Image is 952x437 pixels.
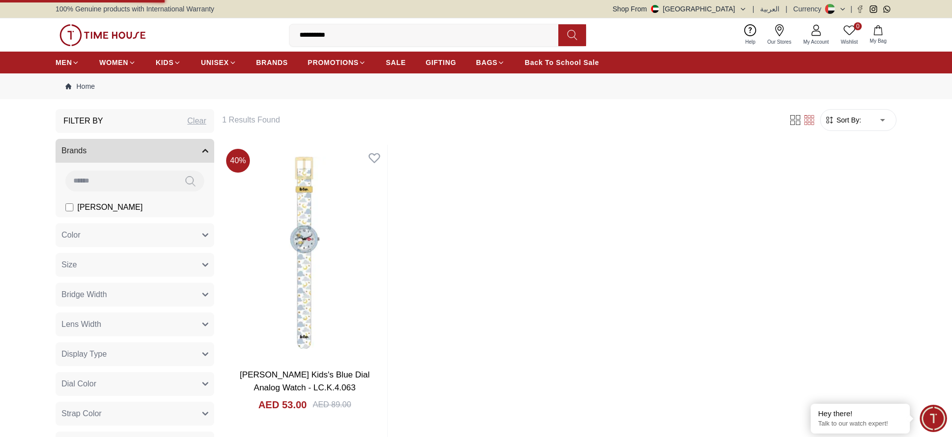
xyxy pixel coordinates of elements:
[651,5,659,13] img: United Arab Emirates
[386,54,406,71] a: SALE
[61,289,107,301] span: Bridge Width
[308,58,359,67] span: PROMOTIONS
[226,149,250,173] span: 40 %
[222,114,776,126] h6: 1 Results Found
[187,115,206,127] div: Clear
[850,4,852,14] span: |
[837,38,862,46] span: Wishlist
[56,342,214,366] button: Display Type
[825,115,861,125] button: Sort By:
[864,23,892,47] button: My Bag
[762,22,797,48] a: Our Stores
[77,201,143,213] span: [PERSON_NAME]
[61,318,101,330] span: Lens Width
[59,24,146,46] img: ...
[201,58,229,67] span: UNISEX
[920,405,947,432] div: Chat Widget
[308,54,366,71] a: PROMOTIONS
[258,398,307,412] h4: AED 53.00
[56,223,214,247] button: Color
[61,229,80,241] span: Color
[313,399,351,411] div: AED 89.00
[753,4,755,14] span: |
[61,145,87,157] span: Brands
[854,22,862,30] span: 0
[56,58,72,67] span: MEN
[56,372,214,396] button: Dial Color
[834,115,861,125] span: Sort By:
[56,312,214,336] button: Lens Width
[425,58,456,67] span: GIFTING
[883,5,891,13] a: Whatsapp
[65,81,95,91] a: Home
[525,58,599,67] span: Back To School Sale
[256,58,288,67] span: BRANDS
[793,4,826,14] div: Currency
[799,38,833,46] span: My Account
[835,22,864,48] a: 0Wishlist
[741,38,760,46] span: Help
[61,408,102,420] span: Strap Color
[870,5,877,13] a: Instagram
[56,73,896,99] nav: Breadcrumb
[866,37,891,45] span: My Bag
[239,370,369,392] a: [PERSON_NAME] Kids's Blue Dial Analog Watch - LC.K.4.063
[61,348,107,360] span: Display Type
[56,54,79,71] a: MEN
[56,283,214,307] button: Bridge Width
[256,54,288,71] a: BRANDS
[476,54,505,71] a: BAGS
[61,378,96,390] span: Dial Color
[61,259,77,271] span: Size
[739,22,762,48] a: Help
[425,54,456,71] a: GIFTING
[222,145,387,361] img: Lee Cooper Kids's Blue Dial Analog Watch - LC.K.4.063
[99,58,128,67] span: WOMEN
[613,4,747,14] button: Shop From[GEOGRAPHIC_DATA]
[785,4,787,14] span: |
[386,58,406,67] span: SALE
[56,253,214,277] button: Size
[99,54,136,71] a: WOMEN
[818,420,902,428] p: Talk to our watch expert!
[56,4,214,14] span: 100% Genuine products with International Warranty
[764,38,795,46] span: Our Stores
[760,4,779,14] button: العربية
[63,115,103,127] h3: Filter By
[818,409,902,419] div: Hey there!
[856,5,864,13] a: Facebook
[525,54,599,71] a: Back To School Sale
[156,58,174,67] span: KIDS
[201,54,236,71] a: UNISEX
[476,58,497,67] span: BAGS
[56,139,214,163] button: Brands
[156,54,181,71] a: KIDS
[56,402,214,426] button: Strap Color
[65,203,73,211] input: [PERSON_NAME]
